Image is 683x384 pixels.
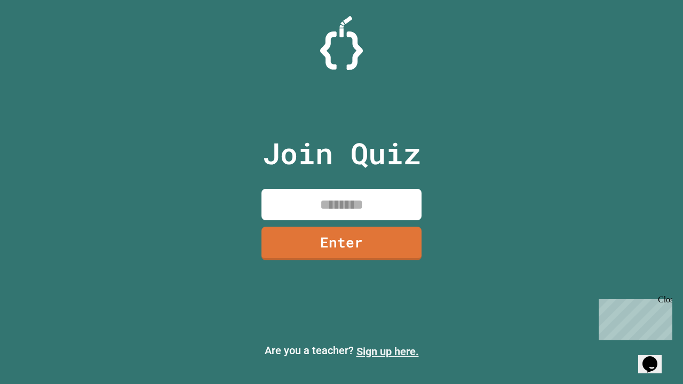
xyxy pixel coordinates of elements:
div: Chat with us now!Close [4,4,74,68]
p: Are you a teacher? [9,342,674,359]
p: Join Quiz [263,131,421,175]
a: Enter [261,227,422,260]
iframe: chat widget [638,341,672,373]
iframe: chat widget [594,295,672,340]
img: Logo.svg [320,16,363,70]
a: Sign up here. [356,345,419,358]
